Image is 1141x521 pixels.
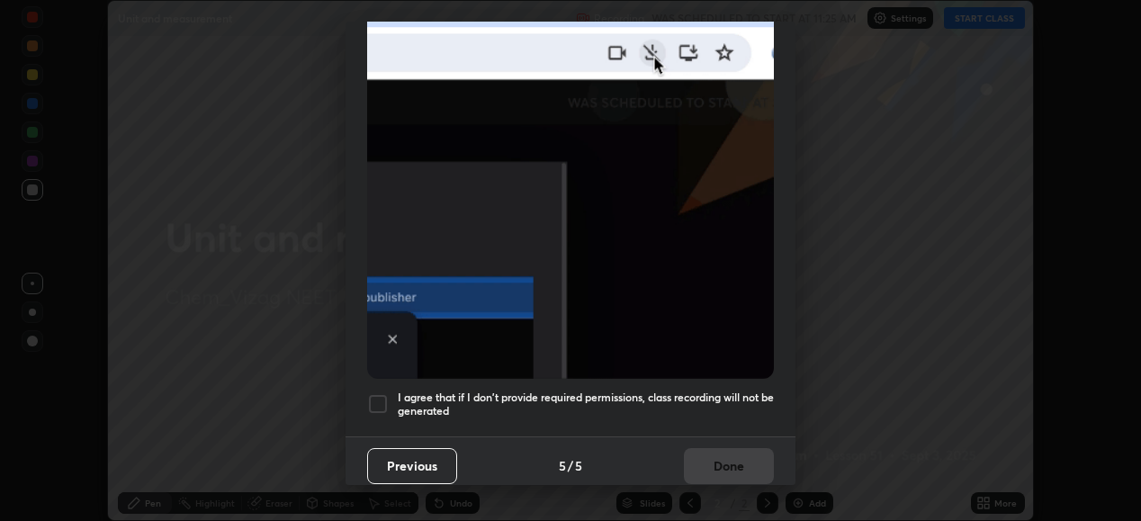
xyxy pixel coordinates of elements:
[575,456,582,475] h4: 5
[398,391,774,418] h5: I agree that if I don't provide required permissions, class recording will not be generated
[559,456,566,475] h4: 5
[568,456,573,475] h4: /
[367,448,457,484] button: Previous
